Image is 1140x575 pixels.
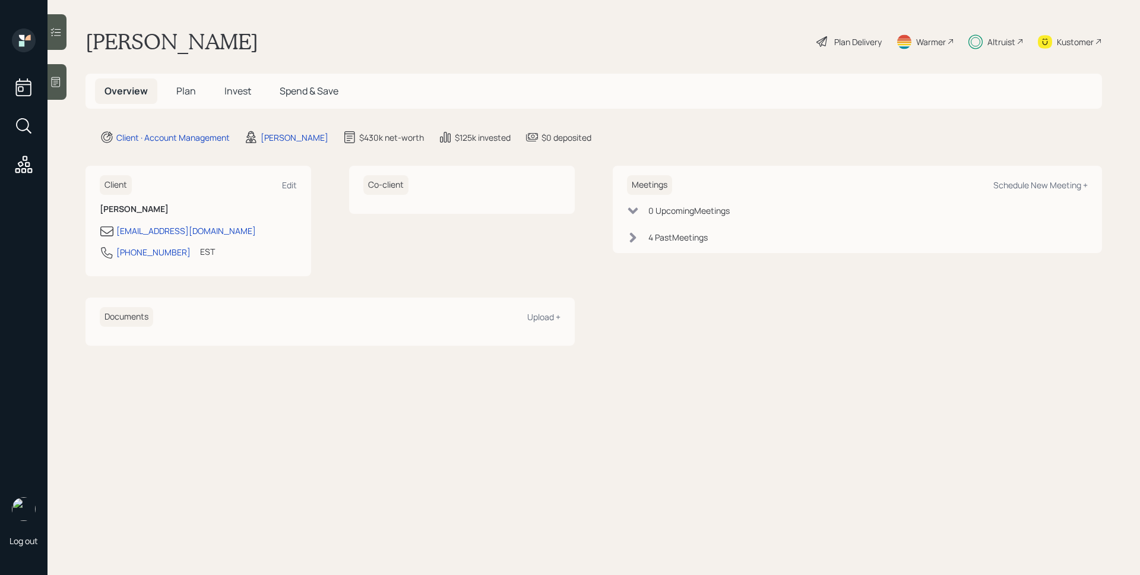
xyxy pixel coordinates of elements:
div: 4 Past Meeting s [648,231,708,244]
div: [EMAIL_ADDRESS][DOMAIN_NAME] [116,225,256,237]
div: Upload + [527,311,560,323]
div: 0 Upcoming Meeting s [648,204,730,217]
div: $430k net-worth [359,131,424,144]
div: Edit [282,179,297,191]
span: Plan [176,84,196,97]
span: Spend & Save [280,84,338,97]
h1: [PERSON_NAME] [85,29,258,55]
div: Schedule New Meeting + [993,179,1088,191]
h6: Co-client [363,175,408,195]
div: Plan Delivery [834,36,882,48]
div: [PHONE_NUMBER] [116,246,191,258]
div: Warmer [916,36,946,48]
div: Log out [9,535,38,546]
span: Overview [104,84,148,97]
h6: Meetings [627,175,672,195]
h6: Client [100,175,132,195]
span: Invest [224,84,251,97]
div: $125k invested [455,131,511,144]
div: Kustomer [1057,36,1094,48]
div: $0 deposited [541,131,591,144]
h6: Documents [100,307,153,327]
div: Client · Account Management [116,131,230,144]
div: [PERSON_NAME] [261,131,328,144]
div: EST [200,245,215,258]
div: Altruist [987,36,1015,48]
h6: [PERSON_NAME] [100,204,297,214]
img: james-distasi-headshot.png [12,497,36,521]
